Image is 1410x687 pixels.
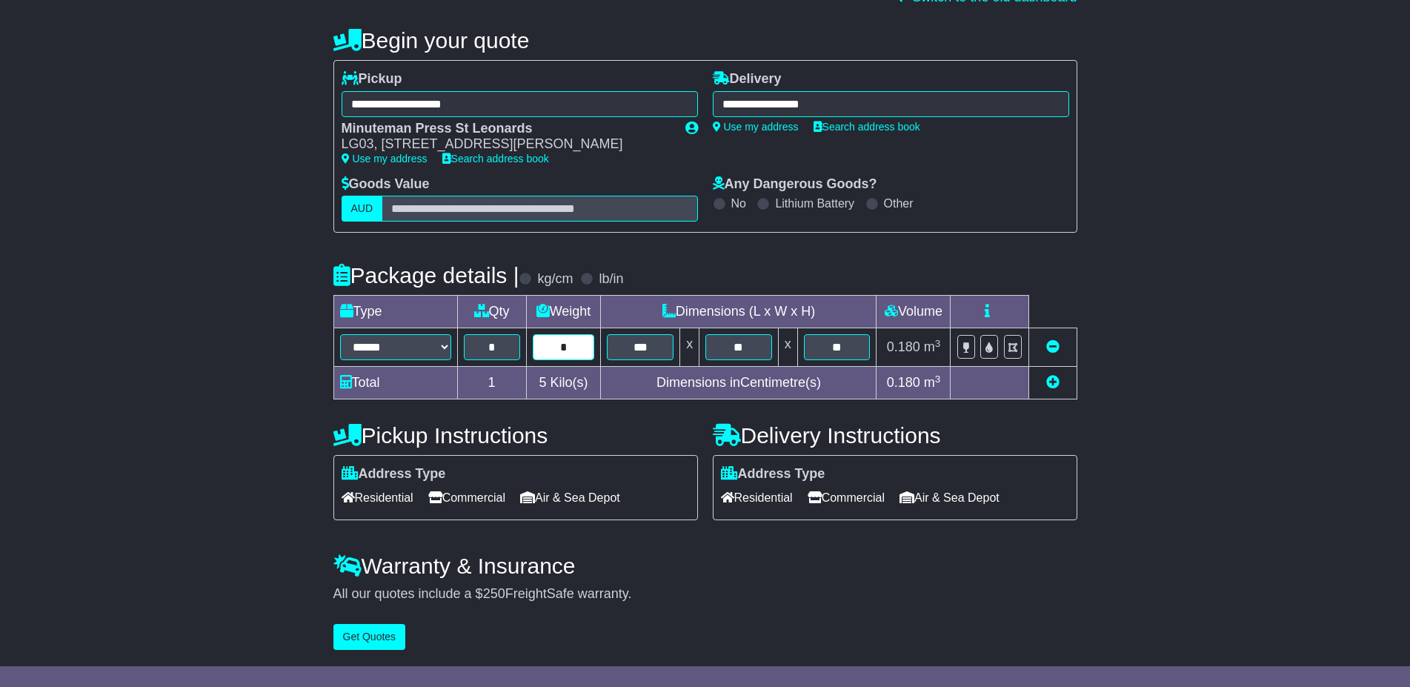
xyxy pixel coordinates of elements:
[428,486,505,509] span: Commercial
[539,375,546,390] span: 5
[333,554,1077,578] h4: Warranty & Insurance
[457,367,526,399] td: 1
[526,296,601,328] td: Weight
[342,136,671,153] div: LG03, [STREET_ADDRESS][PERSON_NAME]
[342,466,446,482] label: Address Type
[601,296,877,328] td: Dimensions (L x W x H)
[442,153,549,165] a: Search address book
[333,423,698,448] h4: Pickup Instructions
[924,339,941,354] span: m
[935,338,941,349] sup: 3
[887,375,920,390] span: 0.180
[333,586,1077,603] div: All our quotes include a $ FreightSafe warranty.
[1046,375,1060,390] a: Add new item
[333,624,406,650] button: Get Quotes
[935,374,941,385] sup: 3
[680,328,699,367] td: x
[599,271,623,288] label: lb/in
[342,196,383,222] label: AUD
[877,296,951,328] td: Volume
[342,121,671,137] div: Minuteman Press St Leonards
[713,423,1077,448] h4: Delivery Instructions
[342,486,413,509] span: Residential
[333,367,457,399] td: Total
[333,263,519,288] h4: Package details |
[713,121,799,133] a: Use my address
[520,486,620,509] span: Air & Sea Depot
[1046,339,1060,354] a: Remove this item
[537,271,573,288] label: kg/cm
[778,328,797,367] td: x
[775,196,854,210] label: Lithium Battery
[808,486,885,509] span: Commercial
[601,367,877,399] td: Dimensions in Centimetre(s)
[887,339,920,354] span: 0.180
[814,121,920,133] a: Search address book
[342,176,430,193] label: Goods Value
[526,367,601,399] td: Kilo(s)
[713,71,782,87] label: Delivery
[884,196,914,210] label: Other
[342,153,428,165] a: Use my address
[721,466,825,482] label: Address Type
[342,71,402,87] label: Pickup
[333,296,457,328] td: Type
[899,486,1000,509] span: Air & Sea Depot
[731,196,746,210] label: No
[457,296,526,328] td: Qty
[713,176,877,193] label: Any Dangerous Goods?
[333,28,1077,53] h4: Begin your quote
[721,486,793,509] span: Residential
[924,375,941,390] span: m
[483,586,505,601] span: 250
